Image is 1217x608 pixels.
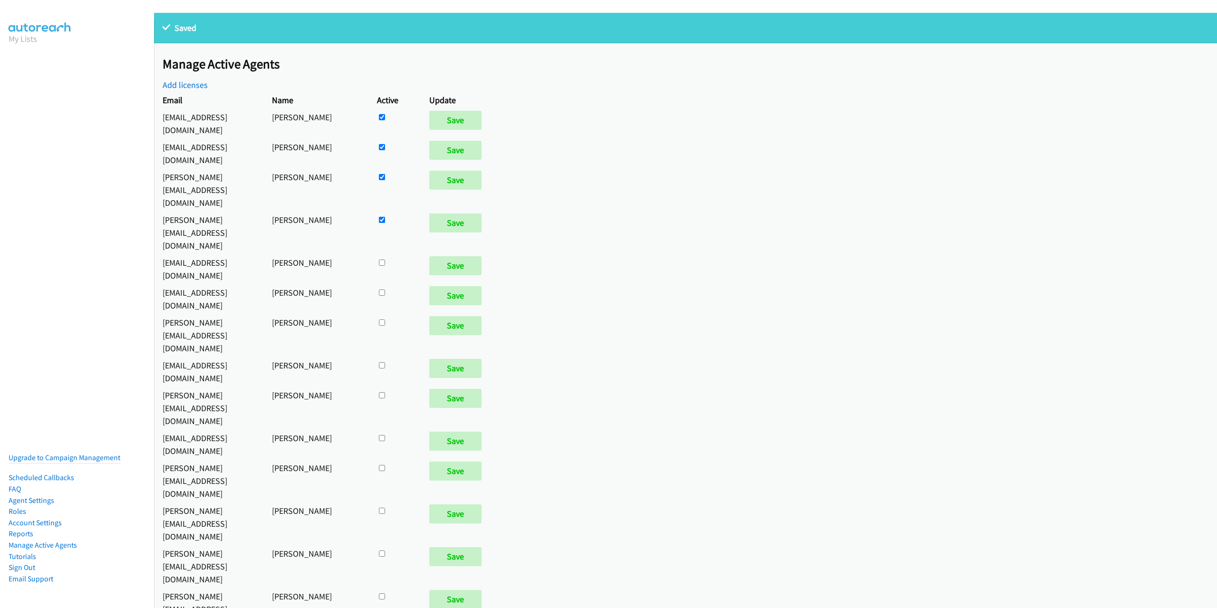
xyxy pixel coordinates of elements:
[421,91,508,108] th: Update
[154,386,263,429] td: [PERSON_NAME][EMAIL_ADDRESS][DOMAIN_NAME]
[429,547,482,566] input: Save
[429,316,482,335] input: Save
[263,545,368,588] td: [PERSON_NAME]
[263,108,368,138] td: [PERSON_NAME]
[263,459,368,502] td: [PERSON_NAME]
[154,91,263,108] th: Email
[429,432,482,451] input: Save
[9,453,120,462] a: Upgrade to Campaign Management
[9,518,62,527] a: Account Settings
[154,108,263,138] td: [EMAIL_ADDRESS][DOMAIN_NAME]
[263,502,368,545] td: [PERSON_NAME]
[263,91,368,108] th: Name
[429,171,482,190] input: Save
[9,552,36,561] a: Tutorials
[263,211,368,254] td: [PERSON_NAME]
[9,473,74,482] a: Scheduled Callbacks
[163,56,1217,72] h2: Manage Active Agents
[9,574,53,583] a: Email Support
[9,563,35,572] a: Sign Out
[429,256,482,275] input: Save
[263,357,368,386] td: [PERSON_NAME]
[263,168,368,211] td: [PERSON_NAME]
[263,429,368,459] td: [PERSON_NAME]
[154,429,263,459] td: [EMAIL_ADDRESS][DOMAIN_NAME]
[263,284,368,314] td: [PERSON_NAME]
[154,357,263,386] td: [EMAIL_ADDRESS][DOMAIN_NAME]
[154,138,263,168] td: [EMAIL_ADDRESS][DOMAIN_NAME]
[429,141,482,160] input: Save
[263,386,368,429] td: [PERSON_NAME]
[429,504,482,523] input: Save
[9,507,26,516] a: Roles
[154,314,263,357] td: [PERSON_NAME][EMAIL_ADDRESS][DOMAIN_NAME]
[163,21,1208,34] p: Saved
[9,540,77,550] a: Manage Active Agents
[9,484,21,493] a: FAQ
[429,286,482,305] input: Save
[263,314,368,357] td: [PERSON_NAME]
[9,33,37,44] a: My Lists
[163,79,208,90] a: Add licenses
[263,254,368,284] td: [PERSON_NAME]
[263,138,368,168] td: [PERSON_NAME]
[429,359,482,378] input: Save
[9,529,33,538] a: Reports
[429,462,482,481] input: Save
[429,389,482,408] input: Save
[154,459,263,502] td: [PERSON_NAME][EMAIL_ADDRESS][DOMAIN_NAME]
[368,91,421,108] th: Active
[154,254,263,284] td: [EMAIL_ADDRESS][DOMAIN_NAME]
[154,502,263,545] td: [PERSON_NAME][EMAIL_ADDRESS][DOMAIN_NAME]
[154,211,263,254] td: [PERSON_NAME][EMAIL_ADDRESS][DOMAIN_NAME]
[429,111,482,130] input: Save
[154,284,263,314] td: [EMAIL_ADDRESS][DOMAIN_NAME]
[154,545,263,588] td: [PERSON_NAME][EMAIL_ADDRESS][DOMAIN_NAME]
[154,168,263,211] td: [PERSON_NAME][EMAIL_ADDRESS][DOMAIN_NAME]
[9,496,54,505] a: Agent Settings
[429,213,482,232] input: Save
